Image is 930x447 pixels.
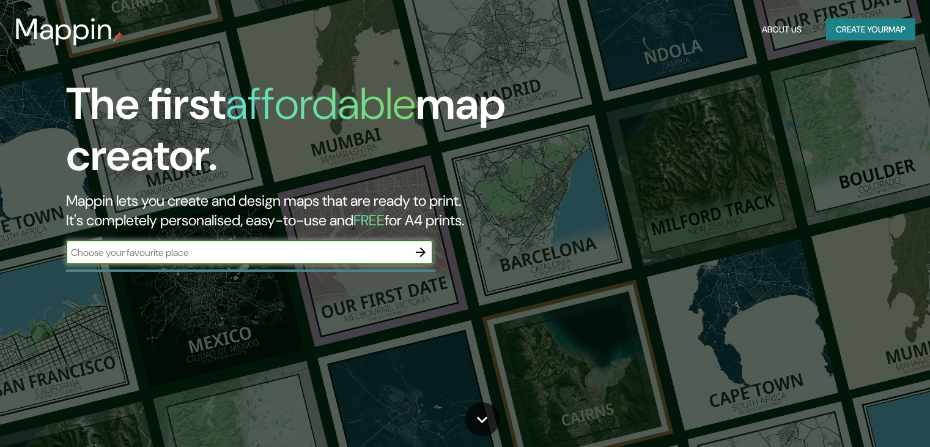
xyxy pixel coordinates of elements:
h1: affordable [226,75,416,132]
button: Create yourmap [826,18,915,41]
img: mappin-pin [113,32,123,42]
h5: FREE [353,211,385,230]
h1: The first map creator. [66,78,531,191]
button: About Us [757,18,806,41]
h2: Mappin lets you create and design maps that are ready to print. It's completely personalised, eas... [66,191,531,230]
input: Choose your favourite place [66,246,408,260]
h3: Mappin [15,12,113,47]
